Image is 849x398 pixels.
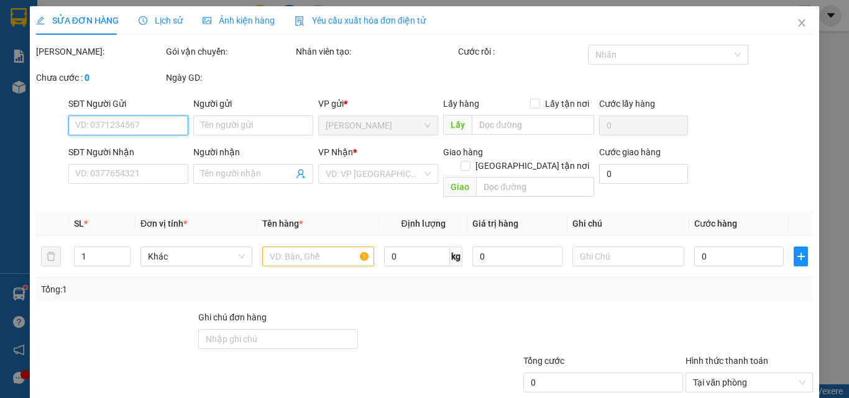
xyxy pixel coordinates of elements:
span: Lấy [443,115,472,135]
div: Người nhận [193,145,313,159]
span: Giao [443,177,476,197]
input: Cước giao hàng [599,164,688,184]
input: Dọc đường [472,115,594,135]
span: Hotline: 19001152 [98,55,152,63]
div: Ngày GD: [166,71,293,84]
input: Ghi Chú [572,246,684,266]
div: Nhân viên tạo: [296,45,456,58]
span: close [797,18,807,28]
span: ----------------------------------------- [34,67,152,77]
label: Hình thức thanh toán [686,356,768,366]
span: VP Nhận [318,147,353,157]
label: Ghi chú đơn hàng [198,312,267,322]
span: Tên hàng [262,219,303,228]
span: 01 Võ Văn Truyện, KP.1, Phường 2 [98,37,171,53]
button: plus [794,246,808,266]
span: Khác [148,247,245,266]
div: Cước rồi : [458,45,585,58]
div: VP gửi [318,97,438,111]
span: picture [203,16,211,25]
input: VD: Bàn, Ghế [262,246,374,266]
span: Lịch sử [139,16,183,25]
span: In ngày: [4,90,76,97]
span: user-add [296,169,306,179]
input: Dọc đường [476,177,594,197]
strong: ĐỒNG PHƯỚC [98,7,170,17]
span: Định lượng [401,219,445,228]
b: 0 [85,73,89,83]
img: icon [295,16,305,26]
img: logo [4,7,60,62]
span: Lấy tận nơi [540,97,594,111]
span: [GEOGRAPHIC_DATA] tận nơi [470,159,594,173]
span: Yêu cầu xuất hóa đơn điện tử [295,16,426,25]
div: SĐT Người Gửi [68,97,188,111]
div: Người gửi [193,97,313,111]
div: [PERSON_NAME]: [36,45,163,58]
span: Cước hàng [694,219,737,228]
button: delete [41,246,61,266]
span: Giao hàng [443,147,483,157]
span: Ảnh kiện hàng [203,16,275,25]
label: Cước lấy hàng [599,99,655,109]
span: 07:29:53 [DATE] [27,90,76,97]
span: Lấy hàng [443,99,479,109]
div: Gói vận chuyển: [166,45,293,58]
span: Giá trị hàng [472,219,518,228]
div: Tổng: 1 [41,283,329,296]
span: SỬA ĐƠN HÀNG [36,16,119,25]
span: clock-circle [139,16,147,25]
div: Chưa cước : [36,71,163,84]
span: SL [74,219,84,228]
span: edit [36,16,45,25]
input: Ghi chú đơn hàng [198,329,358,349]
label: Cước giao hàng [599,147,661,157]
span: Bến xe [GEOGRAPHIC_DATA] [98,20,167,35]
span: [PERSON_NAME]: [4,80,119,88]
span: HT1510250005 [62,79,119,88]
span: kg [450,246,462,266]
span: plus [794,251,807,261]
button: Close [784,6,819,41]
span: Tại văn phòng [693,373,805,392]
input: Cước lấy hàng [599,115,688,135]
th: Ghi chú [567,212,689,236]
span: Hòa Thành [326,116,431,135]
span: Tổng cước [523,356,564,366]
div: SĐT Người Nhận [68,145,188,159]
span: Đơn vị tính [140,219,187,228]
